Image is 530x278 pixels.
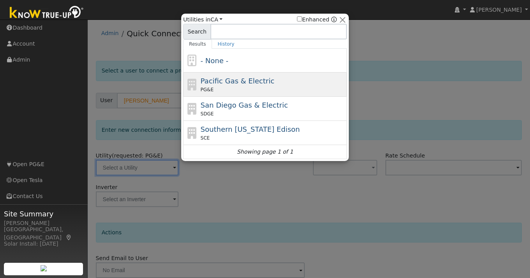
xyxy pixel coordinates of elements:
[331,16,337,23] a: Enhanced Providers
[183,39,212,49] a: Results
[6,4,88,22] img: Know True-Up
[4,225,83,242] div: [GEOGRAPHIC_DATA], [GEOGRAPHIC_DATA]
[201,135,210,142] span: SCE
[201,77,274,85] span: Pacific Gas & Electric
[201,101,288,109] span: San Diego Gas & Electric
[201,125,300,133] span: Southern [US_STATE] Edison
[297,16,302,21] input: Enhanced
[4,209,83,219] span: Site Summary
[65,234,72,241] a: Map
[41,265,47,271] img: retrieve
[183,24,211,39] span: Search
[201,110,214,117] span: SDGE
[237,148,293,156] i: Showing page 1 of 1
[201,86,214,93] span: PG&E
[183,16,223,24] span: Utilities in
[4,240,83,248] div: Solar Install: [DATE]
[4,219,83,227] div: [PERSON_NAME]
[297,16,329,24] label: Enhanced
[297,16,337,24] span: Show enhanced providers
[210,16,223,23] a: CA
[476,7,522,13] span: [PERSON_NAME]
[201,57,228,65] span: - None -
[212,39,240,49] a: History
